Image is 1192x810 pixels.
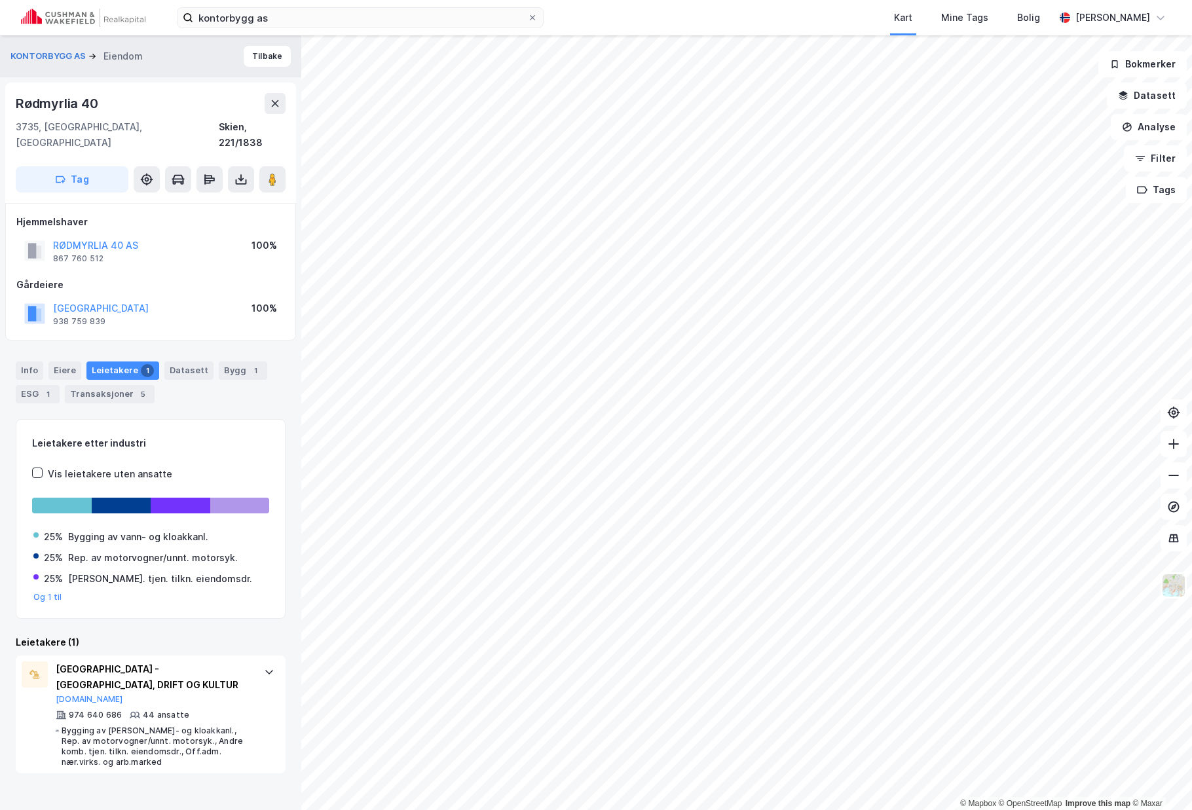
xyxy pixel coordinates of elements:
[44,571,63,587] div: 25%
[1126,177,1187,203] button: Tags
[1098,51,1187,77] button: Bokmerker
[193,8,527,28] input: Søk på adresse, matrikkel, gårdeiere, leietakere eller personer
[16,93,101,114] div: Rødmyrlia 40
[53,316,105,327] div: 938 759 839
[136,388,149,401] div: 5
[68,571,252,587] div: [PERSON_NAME]. tjen. tilkn. eiendomsdr.
[1107,83,1187,109] button: Datasett
[62,726,251,767] div: Bygging av [PERSON_NAME]- og kloakkanl., Rep. av motorvogner/unnt. motorsyk., Andre komb. tjen. t...
[141,364,154,377] div: 1
[1075,10,1150,26] div: [PERSON_NAME]
[244,46,291,67] button: Tilbake
[103,48,143,64] div: Eiendom
[53,253,103,264] div: 867 760 512
[941,10,988,26] div: Mine Tags
[251,301,277,316] div: 100%
[1124,145,1187,172] button: Filter
[1127,747,1192,810] div: Kontrollprogram for chat
[21,9,145,27] img: cushman-wakefield-realkapital-logo.202ea83816669bd177139c58696a8fa1.svg
[960,799,996,808] a: Mapbox
[41,388,54,401] div: 1
[44,529,63,545] div: 25%
[16,119,219,151] div: 3735, [GEOGRAPHIC_DATA], [GEOGRAPHIC_DATA]
[249,364,262,377] div: 1
[65,385,155,403] div: Transaksjoner
[1127,747,1192,810] iframe: Chat Widget
[16,166,128,193] button: Tag
[16,361,43,380] div: Info
[219,119,286,151] div: Skien, 221/1838
[16,277,285,293] div: Gårdeiere
[164,361,214,380] div: Datasett
[32,435,269,451] div: Leietakere etter industri
[251,238,277,253] div: 100%
[143,710,189,720] div: 44 ansatte
[69,710,122,720] div: 974 640 686
[16,385,60,403] div: ESG
[48,466,172,482] div: Vis leietakere uten ansatte
[999,799,1062,808] a: OpenStreetMap
[1066,799,1130,808] a: Improve this map
[56,694,123,705] button: [DOMAIN_NAME]
[86,361,159,380] div: Leietakere
[44,550,63,566] div: 25%
[1111,114,1187,140] button: Analyse
[1161,573,1186,598] img: Z
[56,661,251,693] div: [GEOGRAPHIC_DATA] - [GEOGRAPHIC_DATA], DRIFT OG KULTUR
[219,361,267,380] div: Bygg
[16,214,285,230] div: Hjemmelshaver
[1017,10,1040,26] div: Bolig
[68,529,208,545] div: Bygging av vann- og kloakkanl.
[16,635,286,650] div: Leietakere (1)
[10,50,88,63] button: KONTORBYGG AS
[894,10,912,26] div: Kart
[33,592,62,602] button: Og 1 til
[68,550,238,566] div: Rep. av motorvogner/unnt. motorsyk.
[48,361,81,380] div: Eiere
